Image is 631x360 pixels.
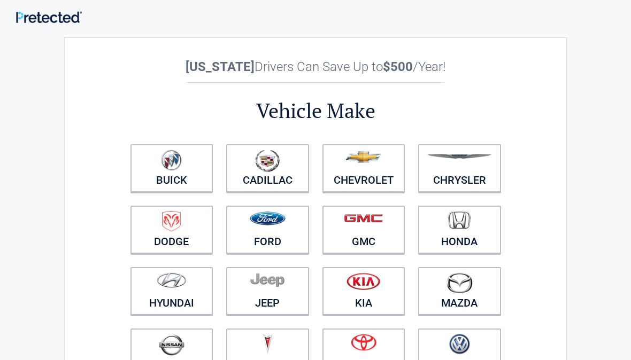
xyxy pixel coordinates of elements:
img: Main Logo [16,11,82,23]
img: kia [347,272,380,290]
img: jeep [250,272,284,287]
a: Hyundai [130,267,213,315]
img: honda [448,211,471,230]
a: Kia [322,267,405,315]
img: chrysler [427,154,492,159]
img: cadillac [255,150,280,172]
a: Mazda [418,267,501,315]
img: pontiac [262,334,273,354]
img: buick [161,150,182,171]
h2: Vehicle Make [124,97,507,124]
h2: Drivers Can Save Up to /Year [124,59,507,74]
img: dodge [162,211,181,232]
a: Cadillac [226,144,309,192]
img: ford [250,212,286,225]
b: [US_STATE] [186,59,255,74]
a: Chrysler [418,144,501,192]
img: volkswagen [449,334,470,355]
img: chevrolet [345,151,381,163]
img: hyundai [157,272,187,288]
img: toyota [351,334,376,351]
a: Buick [130,144,213,192]
a: Dodge [130,206,213,254]
img: gmc [344,214,383,223]
img: mazda [446,272,473,293]
a: Ford [226,206,309,254]
img: nissan [159,334,184,356]
b: $500 [383,59,413,74]
a: GMC [322,206,405,254]
a: Honda [418,206,501,254]
a: Jeep [226,267,309,315]
a: Chevrolet [322,144,405,192]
